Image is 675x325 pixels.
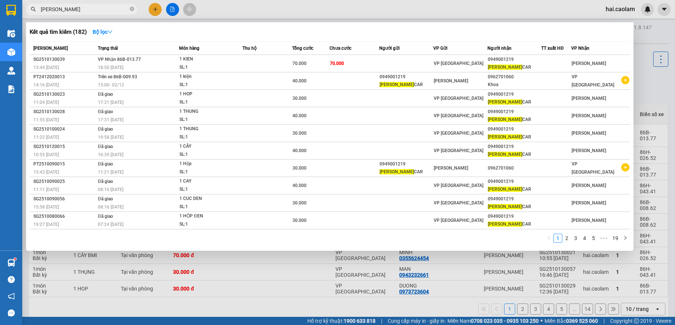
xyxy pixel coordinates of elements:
span: 30.000 [292,200,307,206]
span: 08:16 [DATE] [98,187,123,192]
li: 1 [553,234,562,243]
span: 19:27 [DATE] [33,222,59,227]
div: 0949001219 [488,108,541,116]
span: 70.000 [292,61,307,66]
span: Người nhận [487,46,512,51]
sup: 1 [14,258,16,260]
img: solution-icon [7,85,15,93]
span: [PERSON_NAME] [572,183,606,188]
span: 40.000 [292,148,307,153]
span: 11:21 [DATE] [98,170,123,175]
span: search [31,7,36,12]
div: 0949001219 [488,178,541,186]
div: 0962701060 [488,164,541,172]
div: 1 THUNG [179,108,235,116]
span: Đã giao [98,92,113,97]
span: 11:04 [DATE] [33,100,59,105]
span: [PERSON_NAME] [434,78,468,83]
span: Đã giao [98,109,113,114]
a: 4 [580,234,589,242]
span: 11:55 [DATE] [33,117,59,122]
span: Trạng thái [98,46,118,51]
span: VP Nhận [571,46,589,51]
img: logo-vxr [6,5,16,16]
li: Previous Page [545,234,553,243]
div: SG2510130039 [33,56,96,63]
div: SL: 1 [179,186,235,194]
div: SL: 1 [179,168,235,176]
span: [PERSON_NAME] [572,113,606,118]
span: Đã giao [98,179,113,184]
span: Đã giao [98,214,113,219]
span: VP [GEOGRAPHIC_DATA] [434,113,483,118]
span: VP [GEOGRAPHIC_DATA] [434,131,483,136]
div: CAR [488,98,541,106]
div: 0949001219 [488,143,541,151]
span: ••• [598,234,610,243]
div: SL: 1 [179,203,235,211]
div: 1 Hộp [179,160,235,168]
h3: Kết quả tìm kiếm ( 182 ) [30,28,87,36]
span: VP Nhận 86B-013.77 [98,57,141,62]
span: down [107,29,113,35]
span: VP [GEOGRAPHIC_DATA] [434,96,483,101]
span: plus-circle [621,76,629,84]
span: 40.000 [292,113,307,118]
div: 0949001219 [488,125,541,133]
span: [PERSON_NAME] [572,200,606,206]
span: 08:16 [DATE] [98,204,123,210]
span: [PERSON_NAME] [488,204,522,209]
div: SL: 1 [179,98,235,106]
span: Đã giao [98,161,113,167]
a: 1 [554,234,562,242]
span: 30.000 [292,165,307,171]
div: CAR [380,81,433,89]
span: 15:00 - 02/12 [98,82,124,88]
div: SG2510100024 [33,125,96,133]
div: 1 CUC DEN [179,195,235,203]
img: warehouse-icon [7,259,15,267]
div: 1 KIEN [179,55,235,63]
span: [PERSON_NAME] [488,99,522,105]
span: 11:22 [DATE] [33,135,59,140]
span: 18:50 [DATE] [98,65,123,70]
span: 13:44 [DATE] [33,65,59,70]
span: 07:24 [DATE] [98,222,123,227]
span: [PERSON_NAME] [488,134,522,139]
span: [PERSON_NAME] [434,165,468,171]
div: 0949001219 [380,73,433,81]
img: warehouse-icon [7,67,15,75]
span: 30.000 [292,96,307,101]
span: VP [GEOGRAPHIC_DATA] [434,200,483,206]
div: PT2510090015 [33,160,96,168]
span: 30.000 [292,218,307,223]
div: CAR [488,220,541,228]
div: SL: 1 [179,116,235,124]
div: 1 kiện [179,73,235,81]
span: [PERSON_NAME] [572,96,606,101]
span: [PERSON_NAME] [380,82,414,87]
span: Tổng cước [292,46,313,51]
span: 16:39 [DATE] [98,152,123,157]
span: [PERSON_NAME] [572,218,606,223]
div: 1 CAY [179,177,235,186]
div: CAR [488,63,541,71]
div: 1 THUNG [179,125,235,133]
li: Next Page [621,234,630,243]
div: 0949001219 [488,91,541,98]
div: SG2510120015 [33,143,96,151]
span: 17:31 [DATE] [98,117,123,122]
span: 40.000 [292,78,307,83]
span: 70.000 [330,61,344,66]
span: plus-circle [621,163,629,171]
span: [PERSON_NAME] [488,152,522,157]
li: 19 [610,234,621,243]
span: [PERSON_NAME] [488,221,522,227]
span: message [8,309,15,316]
a: 2 [563,234,571,242]
span: TT xuất HĐ [541,46,564,51]
span: 17:31 [DATE] [98,100,123,105]
span: VP [GEOGRAPHIC_DATA] [434,218,483,223]
span: close-circle [130,7,134,11]
a: 19 [610,234,621,242]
